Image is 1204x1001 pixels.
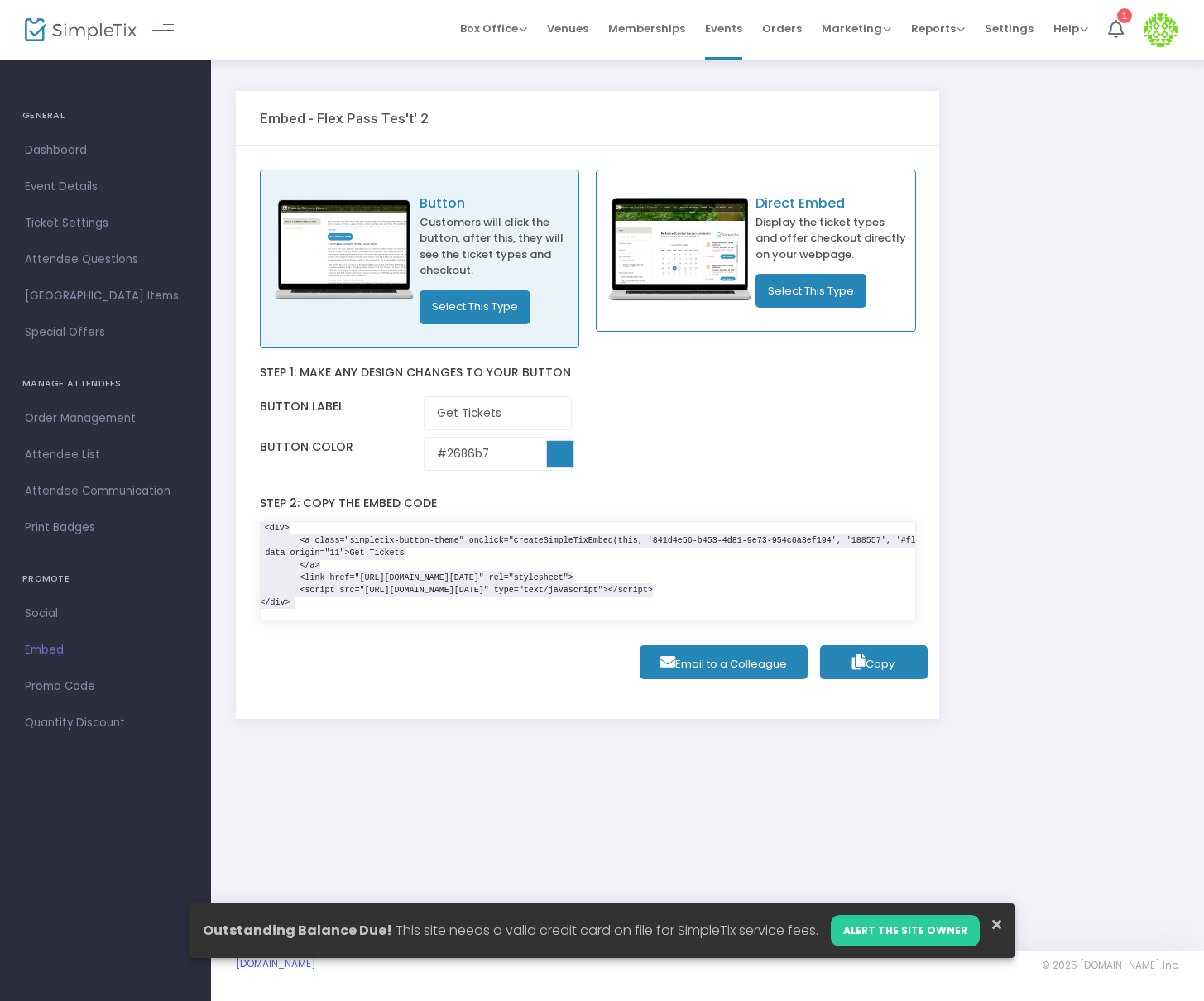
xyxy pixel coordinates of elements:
[22,563,189,596] h4: PROMOTE
[269,194,420,304] img: embed_button.png
[1053,21,1088,36] span: Help
[25,285,186,307] span: [GEOGRAPHIC_DATA] Items
[25,444,186,466] span: Attendee List
[755,214,906,263] p: Display the ticket types and offer checkout directly on your webpage.
[25,676,186,697] span: Promo Code
[911,21,965,36] span: Reports
[22,99,189,132] h4: GENERAL
[640,645,808,679] a: Email to a Colleague
[985,7,1034,50] span: Settings
[260,110,429,127] h3: Embed - Flex Pass Tes't' 2
[25,176,186,198] span: Event Details
[25,481,186,502] span: Attendee Communication
[260,487,437,521] label: Step 2: Copy the embed code
[420,194,570,213] p: Button
[25,517,186,539] span: Print Badges
[260,430,353,464] label: Button color
[547,7,588,50] span: Venues
[25,639,186,661] span: Embed
[652,648,795,680] span: Email to a Colleague
[25,408,186,429] span: Order Management
[25,213,186,234] span: Ticket Settings
[852,656,895,672] span: Copy
[25,140,186,161] span: Dashboard
[755,194,906,213] p: Direct Embed
[203,921,392,941] span: Outstanding Balance Due!
[25,603,186,625] span: Social
[705,7,742,50] span: Events
[820,645,928,679] button: Copy
[420,290,530,324] button: Select This Type
[22,367,189,400] h4: MANAGE ATTENDEES
[260,390,343,424] label: Button label
[260,357,571,390] label: Step 1: Make any design changes to your button
[608,7,685,50] span: Memberships
[1117,8,1132,23] div: 1
[424,396,572,430] input: Enter Button Label
[755,274,866,308] button: Select This Type
[605,194,755,304] img: direct_embed.png
[1042,959,1179,972] span: © 2025 [DOMAIN_NAME] Inc.
[25,322,186,343] span: Special Offers
[25,249,186,271] span: Attendee Questions
[762,7,802,50] span: Orders
[396,921,818,941] span: This site needs a valid credit card on file for SimpleTix service fees.
[25,712,186,734] span: Quantity Discount
[822,21,891,36] span: Marketing
[460,21,527,36] span: Box Office
[831,915,980,946] a: ALERT THE SITE OWNER
[420,214,570,279] p: Customers will click the button, after this, they will see the ticket types and checkout.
